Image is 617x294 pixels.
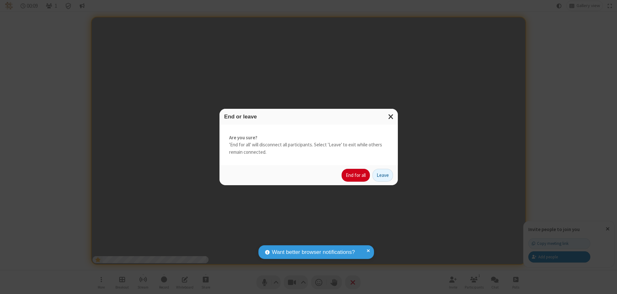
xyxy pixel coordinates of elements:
button: Leave [372,169,393,182]
div: 'End for all' will disconnect all participants. Select 'Leave' to exit while others remain connec... [219,125,398,166]
button: End for all [342,169,370,182]
button: Close modal [384,109,398,125]
strong: Are you sure? [229,134,388,142]
span: Want better browser notifications? [272,248,355,256]
h3: End or leave [224,114,393,120]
